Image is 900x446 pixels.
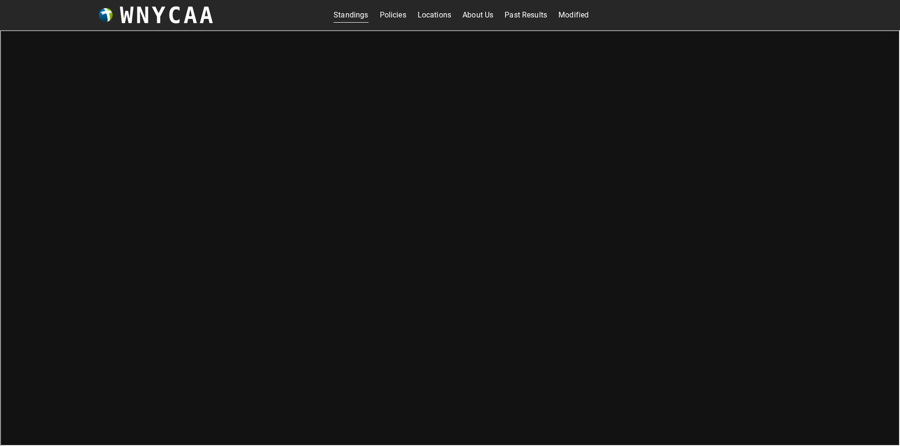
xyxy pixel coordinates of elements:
a: Past Results [505,8,547,23]
a: Standings [334,8,368,23]
a: About Us [463,8,493,23]
a: Modified [558,8,589,23]
img: wnycaaBall.png [99,8,113,22]
h3: WNYCAA [120,2,215,28]
a: Policies [380,8,406,23]
a: Locations [418,8,451,23]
